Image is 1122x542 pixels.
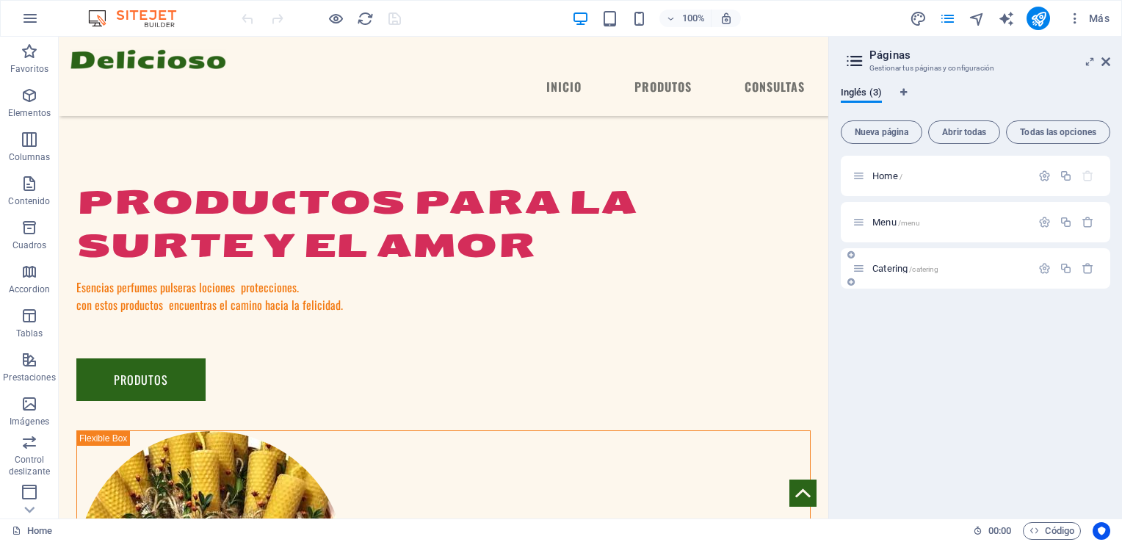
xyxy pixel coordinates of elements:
[938,10,956,27] button: pages
[841,84,882,104] span: Inglés (3)
[12,522,52,540] a: Haz clic para cancelar la selección y doble clic para abrir páginas
[356,10,374,27] button: reload
[8,107,51,119] p: Elementos
[910,10,927,27] i: Diseño (Ctrl+Alt+Y)
[898,219,921,227] span: /menu
[3,372,55,383] p: Prestaciones
[868,217,1031,227] div: Menu/menu
[1030,10,1047,27] i: Publicar
[720,12,733,25] i: Al redimensionar, ajustar el nivel de zoom automáticamente para ajustarse al dispositivo elegido.
[659,10,712,27] button: 100%
[9,283,50,295] p: Accordion
[1060,170,1072,182] div: Duplicar
[1093,522,1110,540] button: Usercentrics
[1082,216,1094,228] div: Eliminar
[84,10,195,27] img: Editor Logo
[1038,216,1051,228] div: Configuración
[1060,216,1072,228] div: Duplicar
[12,239,47,251] p: Cuadros
[968,10,985,27] button: navigator
[939,10,956,27] i: Páginas (Ctrl+Alt+S)
[1029,522,1074,540] span: Código
[1082,262,1094,275] div: Eliminar
[10,63,48,75] p: Favoritos
[900,173,902,181] span: /
[872,263,938,274] span: Catering
[869,48,1110,62] h2: Páginas
[1068,11,1110,26] span: Más
[681,10,705,27] h6: 100%
[1013,128,1104,137] span: Todas las opciones
[357,10,374,27] i: Volver a cargar página
[1023,522,1081,540] button: Código
[841,120,922,144] button: Nueva página
[1038,262,1051,275] div: Configuración
[327,10,344,27] button: Haz clic para salir del modo de previsualización y seguir editando
[909,10,927,27] button: design
[1062,7,1115,30] button: Más
[872,217,920,228] span: Haz clic para abrir la página
[1027,7,1050,30] button: publish
[997,10,1015,27] button: text_generator
[988,522,1011,540] span: 00 00
[841,87,1110,115] div: Pestañas de idiomas
[8,195,50,207] p: Contenido
[999,525,1001,536] span: :
[1038,170,1051,182] div: Configuración
[1082,170,1094,182] div: La página principal no puede eliminarse
[909,265,938,273] span: /catering
[869,62,1081,75] h3: Gestionar tus páginas y configuración
[872,170,902,181] span: Haz clic para abrir la página
[868,264,1031,273] div: Catering/catering
[928,120,1000,144] button: Abrir todas
[973,522,1012,540] h6: Tiempo de la sesión
[10,416,49,427] p: Imágenes
[868,171,1031,181] div: Home/
[935,128,993,137] span: Abrir todas
[1060,262,1072,275] div: Duplicar
[16,328,43,339] p: Tablas
[1006,120,1110,144] button: Todas las opciones
[847,128,916,137] span: Nueva página
[9,151,51,163] p: Columnas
